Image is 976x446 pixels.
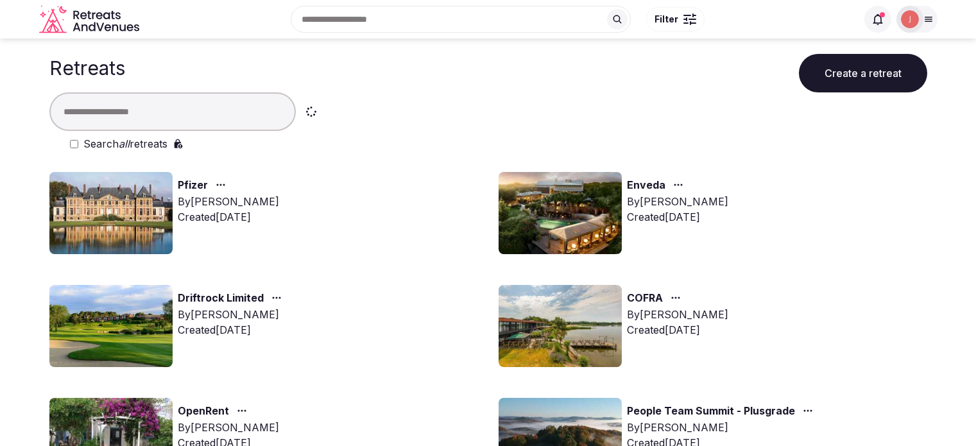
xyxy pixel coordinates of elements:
[499,172,622,254] img: Top retreat image for the retreat: Enveda
[49,56,125,80] h1: Retreats
[49,172,173,254] img: Top retreat image for the retreat: Pfizer
[178,290,264,307] a: Driftrock Limited
[627,194,728,209] div: By [PERSON_NAME]
[901,10,919,28] img: Joanna Asiukiewicz
[178,403,229,420] a: OpenRent
[627,209,728,225] div: Created [DATE]
[627,322,728,338] div: Created [DATE]
[178,420,279,435] div: By [PERSON_NAME]
[646,7,705,31] button: Filter
[178,177,208,194] a: Pfizer
[178,194,279,209] div: By [PERSON_NAME]
[627,177,665,194] a: Enveda
[178,322,287,338] div: Created [DATE]
[119,137,130,150] em: all
[627,403,795,420] a: People Team Summit - Plusgrade
[39,5,142,34] svg: Retreats and Venues company logo
[627,307,728,322] div: By [PERSON_NAME]
[39,5,142,34] a: Visit the homepage
[178,307,287,322] div: By [PERSON_NAME]
[799,54,927,92] button: Create a retreat
[178,209,279,225] div: Created [DATE]
[83,136,167,151] label: Search retreats
[499,285,622,367] img: Top retreat image for the retreat: COFRA
[627,290,663,307] a: COFRA
[49,285,173,367] img: Top retreat image for the retreat: Driftrock Limited
[627,420,818,435] div: By [PERSON_NAME]
[655,13,678,26] span: Filter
